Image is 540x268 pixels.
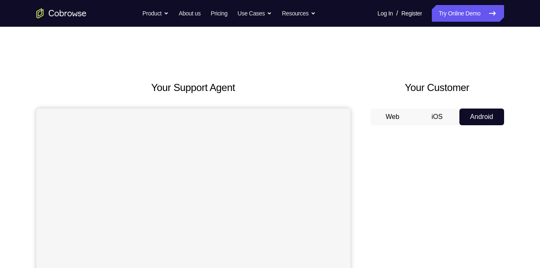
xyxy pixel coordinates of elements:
[210,5,227,22] a: Pricing
[401,5,422,22] a: Register
[238,5,272,22] button: Use Cases
[36,80,350,95] h2: Your Support Agent
[415,109,459,125] button: iOS
[370,80,504,95] h2: Your Customer
[282,5,316,22] button: Resources
[378,5,393,22] a: Log In
[36,8,86,18] a: Go to the home page
[370,109,415,125] button: Web
[142,5,169,22] button: Product
[459,109,504,125] button: Android
[432,5,504,22] a: Try Online Demo
[179,5,200,22] a: About us
[396,8,398,18] span: /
